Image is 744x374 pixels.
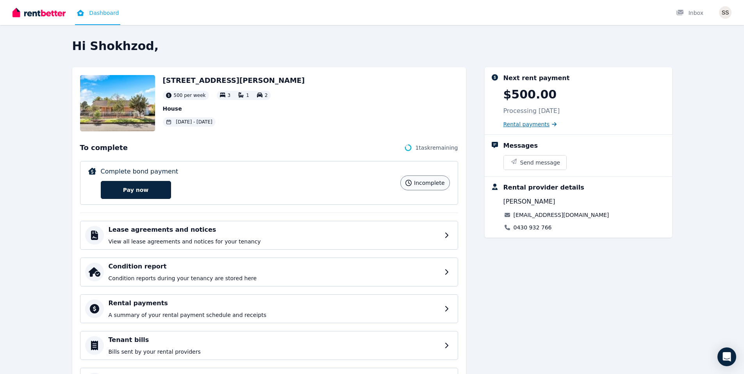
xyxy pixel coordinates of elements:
span: Rental payments [503,120,550,128]
h4: Lease agreements and notices [109,225,440,234]
span: incomplete [414,179,444,187]
span: 2 [265,93,268,98]
span: 3 [228,93,231,98]
h2: [STREET_ADDRESS][PERSON_NAME] [163,75,305,86]
p: View all lease agreements and notices for your tenancy [109,238,440,245]
span: [PERSON_NAME] [503,197,555,206]
p: A summary of your rental payment schedule and receipts [109,311,440,319]
button: Send message [504,156,567,170]
a: Rental payments [503,120,557,128]
div: Rental provider details [503,183,584,192]
img: Shokhzod Siddikov [719,6,732,19]
span: To complete [80,142,128,153]
img: RentBetter [12,7,66,18]
p: Bills sent by your rental providers [109,348,440,356]
div: Inbox [676,9,703,17]
div: Open Intercom Messenger [717,347,736,366]
a: 0430 932 766 [514,224,552,231]
h4: Condition report [109,262,440,271]
p: $500.00 [503,88,557,102]
h4: Tenant bills [109,335,440,345]
span: 1 [246,93,249,98]
p: Processing [DATE] [503,106,560,116]
span: 1 task remaining [415,144,458,152]
a: [EMAIL_ADDRESS][DOMAIN_NAME] [514,211,609,219]
span: Send message [520,159,560,166]
button: Pay now [101,181,171,199]
p: Complete bond payment [101,167,178,176]
p: Condition reports during your tenancy are stored here [109,274,440,282]
div: Next rent payment [503,73,570,83]
div: Messages [503,141,538,150]
span: [DATE] - [DATE] [176,119,212,125]
h2: Hi Shokhzod, [72,39,672,53]
p: House [163,105,305,113]
img: Complete bond payment [88,168,96,175]
h4: Rental payments [109,299,440,308]
span: 500 per week [174,92,206,98]
img: Property Url [80,75,155,131]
